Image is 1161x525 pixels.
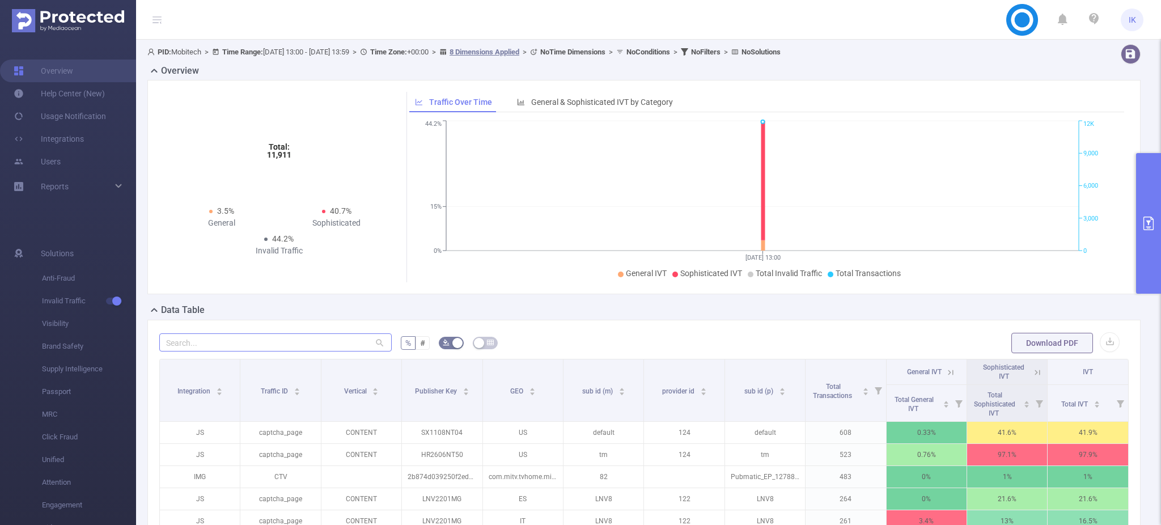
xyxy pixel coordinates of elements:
div: Sort [294,386,300,393]
i: icon: caret-up [529,386,535,389]
p: CTV [240,466,320,488]
span: > [670,48,681,56]
span: provider id [662,387,696,395]
span: > [429,48,439,56]
i: icon: caret-down [294,391,300,394]
span: Brand Safety [42,335,136,358]
a: Usage Notification [14,105,106,128]
p: HR2606NT50 [402,444,482,465]
p: ES [483,488,563,510]
span: General IVT [907,368,942,376]
p: 1% [967,466,1047,488]
p: 124 [644,444,724,465]
span: > [349,48,360,56]
p: US [483,422,563,443]
span: Total Invalid Traffic [756,269,822,278]
span: Anti-Fraud [42,267,136,290]
p: 483 [806,466,885,488]
b: No Filters [691,48,721,56]
i: icon: line-chart [415,98,423,106]
span: # [420,338,425,348]
p: 0.33% [887,422,967,443]
i: Filter menu [1112,385,1128,421]
tspan: [DATE] 13:00 [745,254,780,261]
span: Sophisticated IVT [983,363,1024,380]
span: Sophisticated IVT [680,269,742,278]
tspan: 6,000 [1083,183,1098,190]
span: Total IVT [1061,400,1090,408]
i: icon: caret-down [779,391,785,394]
span: % [405,338,411,348]
i: icon: caret-up [463,386,469,389]
span: 44.2% [272,234,294,243]
p: SX1108NT04 [402,422,482,443]
p: 21.6% [1048,488,1128,510]
span: Traffic Over Time [429,98,492,107]
p: 523 [806,444,885,465]
span: Vertical [344,387,368,395]
span: General IVT [626,269,667,278]
b: No Conditions [626,48,670,56]
i: icon: caret-down [1094,403,1100,407]
p: 124 [644,422,724,443]
span: Integration [177,387,212,395]
b: Time Range: [222,48,263,56]
span: Supply Intelligence [42,358,136,380]
p: LNV2201MG [402,488,482,510]
i: Filter menu [1031,385,1047,421]
p: JS [160,488,240,510]
p: Pubmatic_EP_1278843_Xiaomi_IT_ES_DE_IN [725,466,805,488]
div: Sort [779,386,786,393]
tspan: 0% [434,247,442,255]
p: 264 [806,488,885,510]
p: 122 [644,488,724,510]
p: 0% [887,488,967,510]
a: Integrations [14,128,84,150]
input: Search... [159,333,392,352]
span: Total Sophisticated IVT [974,391,1015,417]
p: 41.6% [967,422,1047,443]
div: Invalid Traffic [222,245,337,257]
i: icon: caret-down [372,391,379,394]
i: icon: caret-down [618,391,625,394]
i: icon: caret-down [862,391,868,394]
p: JS [160,444,240,465]
div: Sort [1023,399,1030,406]
span: Mobitech [DATE] 13:00 - [DATE] 13:59 +00:00 [147,48,781,56]
div: Sort [943,399,950,406]
div: Sort [618,386,625,393]
tspan: 44.2% [425,121,442,128]
span: Passport [42,380,136,403]
span: sub id (p) [744,387,775,395]
i: icon: caret-down [463,391,469,394]
i: icon: caret-up [943,399,950,403]
span: > [605,48,616,56]
tspan: 3,000 [1083,215,1098,222]
span: 3.5% [217,206,234,215]
i: icon: user [147,48,158,56]
p: captcha_page [240,488,320,510]
i: icon: caret-up [862,386,868,389]
span: Unified [42,448,136,471]
p: 608 [806,422,885,443]
i: icon: bar-chart [517,98,525,106]
span: IVT [1083,368,1093,376]
i: icon: bg-colors [443,339,450,346]
span: Engagement [42,494,136,516]
div: Sort [862,386,869,393]
p: default [725,422,805,443]
span: sub id (m) [582,387,615,395]
p: CONTENT [321,444,401,465]
div: Sort [463,386,469,393]
u: 8 Dimensions Applied [450,48,519,56]
p: IMG [160,466,240,488]
i: Filter menu [870,359,886,421]
span: Attention [42,471,136,494]
i: icon: caret-up [700,386,706,389]
i: icon: caret-down [943,403,950,407]
p: US [483,444,563,465]
i: icon: caret-up [1024,399,1030,403]
p: CONTENT [321,488,401,510]
span: Solutions [41,242,74,265]
b: No Solutions [741,48,781,56]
